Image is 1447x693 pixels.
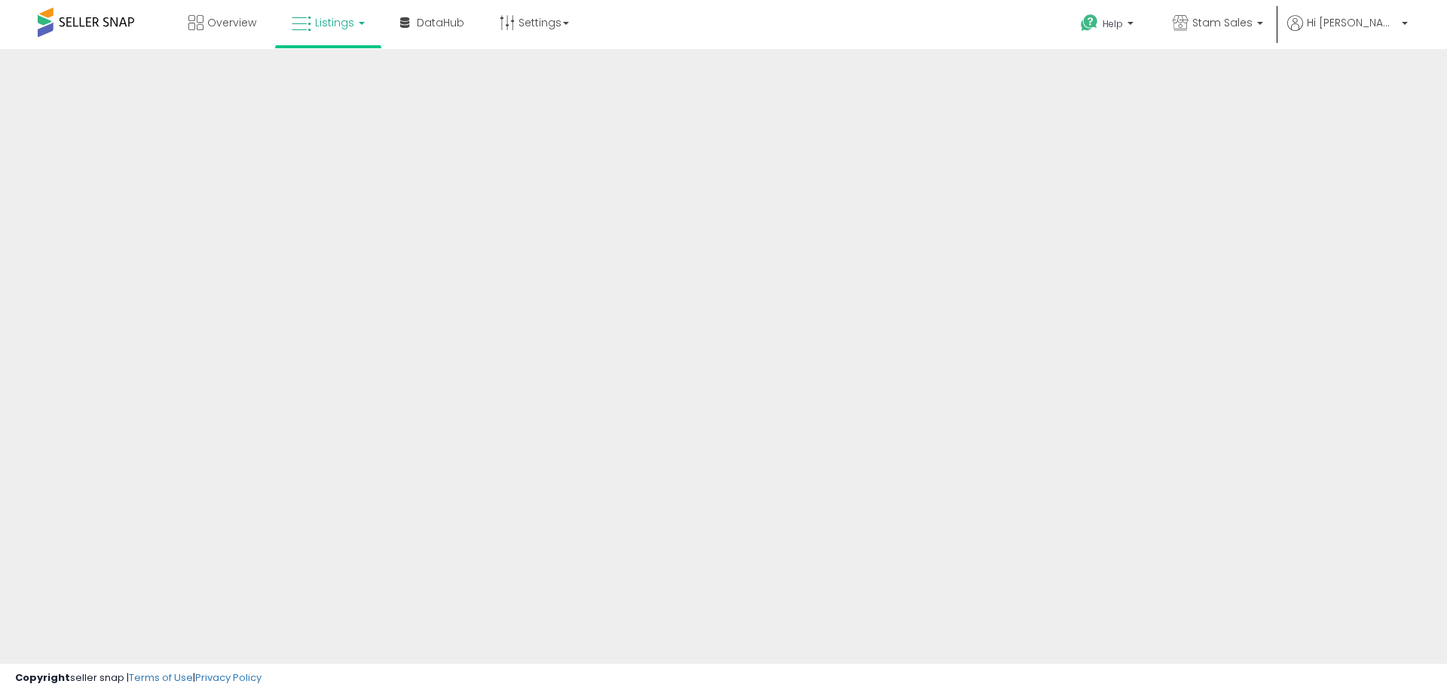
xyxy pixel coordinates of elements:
strong: Copyright [15,670,70,685]
i: Get Help [1080,14,1099,32]
a: Help [1069,2,1149,49]
span: Listings [315,15,354,30]
a: Terms of Use [129,670,193,685]
a: Privacy Policy [195,670,262,685]
a: Hi [PERSON_NAME] [1287,15,1408,49]
div: seller snap | | [15,671,262,685]
span: DataHub [417,15,464,30]
span: Overview [207,15,256,30]
span: Hi [PERSON_NAME] [1307,15,1397,30]
span: Help [1103,17,1123,30]
span: Stam Sales [1192,15,1253,30]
